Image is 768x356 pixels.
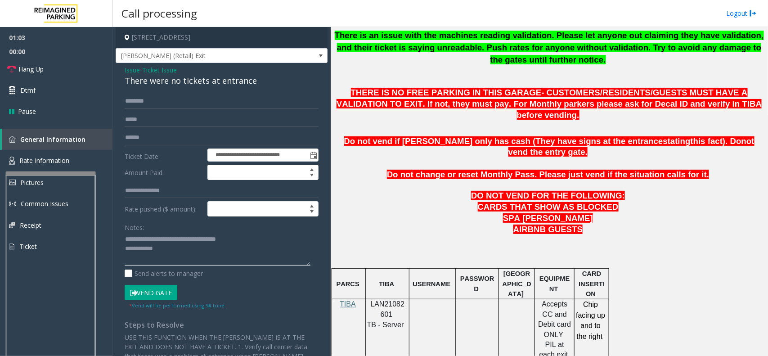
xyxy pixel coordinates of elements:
[122,149,205,162] label: Ticket Date:
[663,136,691,146] span: stating
[750,9,757,18] img: logout
[367,321,404,329] span: TB - Server
[460,275,494,292] span: PASSWORD
[122,201,205,216] label: Rate pushed ($ amount):
[9,136,16,143] img: 'icon'
[337,88,762,120] span: THERE IS NO FREE PARKING IN THIS GARAGE- CUSTOMERS/RESIDENTS/GUESTS MUST HAVE A VALIDATION TO EXI...
[142,65,177,75] span: Ticket Issue
[305,172,318,180] span: Decrease value
[503,213,593,223] span: SPA [PERSON_NAME]
[539,275,570,292] span: EQUIPMENT
[576,301,605,340] span: Chip facing up and to the right
[18,64,44,74] span: Hang Up
[125,321,319,329] h4: Steps to Resolve
[503,270,531,297] span: [GEOGRAPHIC_DATA]
[125,285,177,300] button: Vend Gate
[471,191,625,200] span: DO NOT VEND FOR THE FOLLOWING:
[691,136,741,146] span: this fact). Do
[117,2,202,24] h3: Call processing
[340,300,356,308] span: TIBA
[337,280,359,288] span: PARCS
[125,65,140,75] span: Issue
[305,165,318,172] span: Increase value
[9,157,15,165] img: 'icon'
[379,280,394,288] span: TIBA
[538,300,571,338] span: Accepts CC and Debit card ONLY
[726,9,757,18] a: Logout
[2,129,112,150] a: General Information
[508,136,755,157] span: not vend the entry gate.
[116,27,328,48] h4: [STREET_ADDRESS]
[20,135,85,144] span: General Information
[125,75,319,87] div: There were no tickets at entrance
[140,66,177,74] span: -
[116,49,285,63] span: [PERSON_NAME] (Retail) Exit
[305,209,318,216] span: Decrease value
[305,202,318,209] span: Increase value
[387,170,709,179] span: Do not change or reset Monthly Pass. Please just vend if the situation calls for it.
[335,31,764,64] span: There is an issue with the machines reading validation. Please let anyone out claiming they have ...
[344,136,663,146] span: Do not vend if [PERSON_NAME] only has cash (They have signs at the entrance
[20,86,36,95] span: Dtmf
[413,280,450,288] span: USERNAME
[340,301,356,308] a: TIBA
[129,302,225,309] small: Vend will be performed using 9# tone
[308,149,318,162] span: Toggle popup
[478,202,619,212] span: CARDS THAT SHOW AS BLOCKED
[19,156,69,165] span: Rate Information
[371,300,405,318] span: LAN21082601
[18,107,36,116] span: Pause
[122,165,205,180] label: Amount Paid:
[125,269,203,278] label: Send alerts to manager
[579,270,605,297] span: CARD INSERTION
[125,220,144,232] label: Notes:
[513,225,583,234] span: AIRBNB GUESTS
